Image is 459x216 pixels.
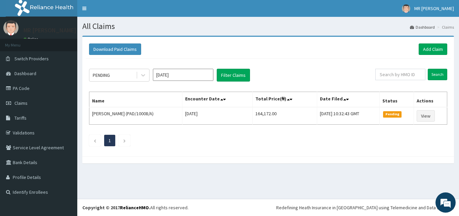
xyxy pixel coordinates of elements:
[252,92,317,107] th: Total Price(₦)
[89,92,182,107] th: Name
[217,69,250,82] button: Filter Claims
[252,107,317,125] td: 164,172.00
[182,92,252,107] th: Encounter Date
[410,24,435,30] a: Dashboard
[383,111,402,117] span: Pending
[123,137,126,144] a: Next page
[317,92,380,107] th: Date Filed
[82,205,150,211] strong: Copyright © 2017 .
[89,43,141,55] button: Download Paid Claims
[3,20,18,35] img: User Image
[93,72,110,79] div: PENDING
[419,43,447,55] a: Add Claim
[380,92,414,107] th: Status
[402,4,410,13] img: User Image
[89,107,182,125] td: [PERSON_NAME] (PAD/10008/A)
[14,115,27,121] span: Tariffs
[93,137,96,144] a: Previous page
[109,137,111,144] a: Page 1 is your current page
[14,56,49,62] span: Switch Providers
[14,70,36,76] span: Dashboard
[120,205,149,211] a: RelianceHMO
[153,69,213,81] input: Select Month and Year
[82,22,454,31] h1: All Claims
[414,5,454,11] span: MR [PERSON_NAME]
[375,69,425,80] input: Search by HMO ID
[24,27,76,33] p: MR [PERSON_NAME]
[435,24,454,30] li: Claims
[417,110,435,122] a: View
[24,37,40,41] a: Online
[276,204,454,211] div: Redefining Heath Insurance in [GEOGRAPHIC_DATA] using Telemedicine and Data Science!
[182,107,252,125] td: [DATE]
[14,100,28,106] span: Claims
[77,199,459,216] footer: All rights reserved.
[428,69,447,80] input: Search
[414,92,447,107] th: Actions
[317,107,380,125] td: [DATE] 10:32:43 GMT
